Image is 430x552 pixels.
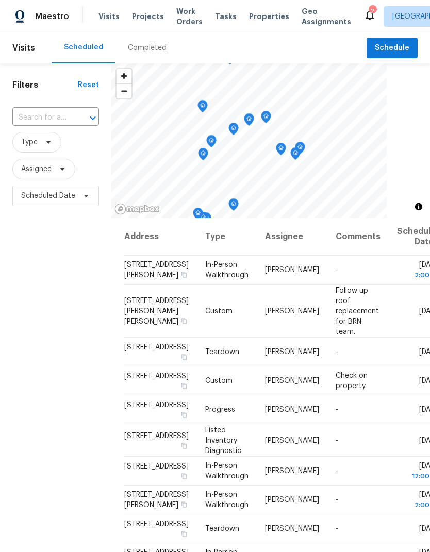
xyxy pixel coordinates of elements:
div: Map marker [206,135,217,151]
span: Work Orders [176,6,203,27]
span: - [336,348,338,356]
span: Projects [132,11,164,22]
span: [PERSON_NAME] [265,377,319,384]
a: Mapbox homepage [114,203,160,215]
div: Map marker [228,123,239,139]
span: - [336,496,338,504]
span: [STREET_ADDRESS][PERSON_NAME] [124,261,189,279]
div: Map marker [193,208,203,224]
span: [PERSON_NAME] [265,307,319,314]
span: [PERSON_NAME] [265,348,319,356]
span: Schedule [375,42,409,55]
span: [STREET_ADDRESS] [124,432,189,439]
span: [STREET_ADDRESS] [124,521,189,528]
span: Progress [205,406,235,413]
div: Map marker [261,111,271,127]
button: Copy Address [179,472,189,481]
span: Listed Inventory Diagnostic [205,426,241,454]
span: Maestro [35,11,69,22]
span: [PERSON_NAME] [265,406,319,413]
span: - [336,437,338,444]
span: Custom [205,307,233,314]
span: - [336,266,338,274]
th: Type [197,218,257,256]
span: Custom [205,377,233,384]
canvas: Map [111,63,387,218]
h1: Filters [12,80,78,90]
span: Teardown [205,348,239,356]
span: [PERSON_NAME] [265,496,319,504]
div: 2 [369,6,376,16]
span: [PERSON_NAME] [265,467,319,475]
span: In-Person Walkthrough [205,261,249,279]
button: Copy Address [179,353,189,362]
span: [PERSON_NAME] [265,266,319,274]
button: Copy Address [179,529,189,539]
th: Comments [327,218,389,256]
span: Visits [98,11,120,22]
span: In-Person Walkthrough [205,462,249,480]
div: Map marker [198,148,208,164]
button: Copy Address [179,410,189,420]
button: Toggle attribution [412,200,425,213]
div: Map marker [290,147,301,163]
div: Map marker [244,113,254,129]
span: Teardown [205,525,239,532]
span: [PERSON_NAME] [265,437,319,444]
button: Copy Address [179,441,189,450]
button: Zoom out [117,83,131,98]
span: [STREET_ADDRESS][PERSON_NAME][PERSON_NAME] [124,297,189,325]
span: [PERSON_NAME] [265,525,319,532]
button: Zoom in [117,69,131,83]
button: Copy Address [179,270,189,279]
span: Tasks [215,13,237,20]
span: Assignee [21,164,52,174]
span: [STREET_ADDRESS] [124,373,189,380]
button: Copy Address [179,381,189,391]
span: - [336,525,338,532]
button: Copy Address [179,500,189,509]
div: Map marker [228,198,239,214]
span: [STREET_ADDRESS][PERSON_NAME] [124,491,189,509]
button: Open [86,111,100,125]
button: Schedule [367,38,418,59]
div: Scheduled [64,42,103,53]
span: [STREET_ADDRESS] [124,463,189,470]
th: Assignee [257,218,327,256]
span: Toggle attribution [416,201,422,212]
span: [STREET_ADDRESS] [124,344,189,351]
div: Map marker [198,212,208,228]
div: Map marker [197,100,208,116]
div: Map marker [276,143,286,159]
button: Copy Address [179,316,189,325]
span: Properties [249,11,289,22]
div: Reset [78,80,99,90]
input: Search for an address... [12,110,70,126]
span: Zoom out [117,84,131,98]
span: - [336,467,338,475]
span: Type [21,137,38,147]
span: [STREET_ADDRESS] [124,402,189,409]
div: Completed [128,43,167,53]
div: Map marker [295,142,305,158]
th: Address [124,218,197,256]
span: Geo Assignments [302,6,351,27]
span: In-Person Walkthrough [205,491,249,509]
span: Follow up roof replacement for BRN team. [336,287,379,335]
span: Check on property. [336,372,368,390]
span: Scheduled Date [21,191,75,201]
span: - [336,406,338,413]
span: Visits [12,37,35,59]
